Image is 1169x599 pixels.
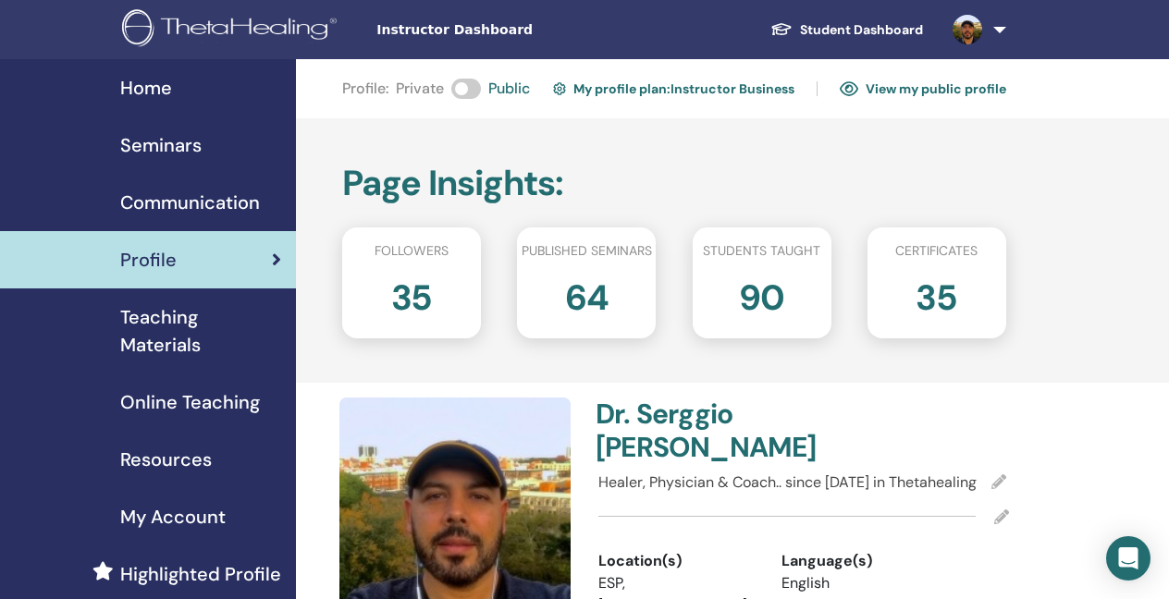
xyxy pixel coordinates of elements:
[376,20,654,40] span: Instructor Dashboard
[342,163,1006,205] h2: Page Insights :
[703,241,820,261] span: Students taught
[598,472,977,492] span: Healer, Physician & Coach.. since [DATE] in Thetahealing
[553,74,794,104] a: My profile plan:Instructor Business
[840,80,858,97] img: eye.svg
[1106,536,1151,581] div: Open Intercom Messenger
[781,572,937,594] li: English
[120,503,226,531] span: My Account
[596,397,793,464] h4: Dr. Serggio [PERSON_NAME]
[781,550,937,572] div: Language(s)
[120,246,177,274] span: Profile
[895,241,978,261] span: Certificates
[756,13,938,47] a: Student Dashboard
[565,268,609,320] h2: 64
[120,189,260,216] span: Communication
[553,79,566,98] img: cog.svg
[342,78,388,100] span: Profile :
[120,303,281,359] span: Teaching Materials
[120,560,281,588] span: Highlighted Profile
[488,78,530,100] span: Public
[770,21,793,37] img: graduation-cap-white.svg
[120,74,172,102] span: Home
[375,241,449,261] span: Followers
[120,388,260,416] span: Online Teaching
[396,78,444,100] span: Private
[122,9,343,51] img: logo.png
[953,15,982,44] img: default.jpg
[120,131,202,159] span: Seminars
[120,446,212,473] span: Resources
[840,74,1006,104] a: View my public profile
[916,268,957,320] h2: 35
[598,550,682,572] span: Location(s)
[522,241,652,261] span: Published seminars
[739,268,784,320] h2: 90
[391,268,433,320] h2: 35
